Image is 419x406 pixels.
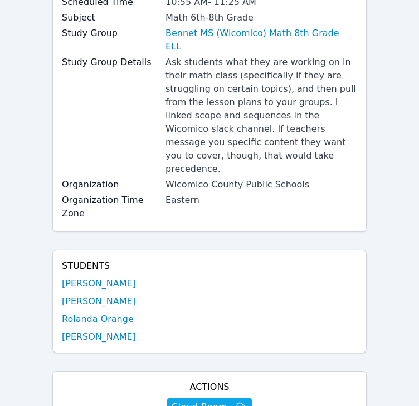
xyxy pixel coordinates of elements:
[62,11,159,24] label: Subject
[165,56,357,176] div: Ask students what they are working on in their math class (specifically if they are struggling on...
[62,313,134,326] a: Rolanda Orange
[62,27,159,40] label: Study Group
[62,259,357,273] h4: Students
[62,380,357,394] h4: Actions
[62,194,159,220] label: Organization Time Zone
[165,27,357,53] a: Bennet MS (Wicomico) Math 8th Grade ELL
[62,330,136,344] a: [PERSON_NAME]
[62,178,159,191] label: Organization
[62,277,136,290] a: [PERSON_NAME]
[165,178,357,191] div: Wicomico County Public Schools
[62,295,136,308] a: [PERSON_NAME]
[62,56,159,69] label: Study Group Details
[165,11,357,24] div: Math 6th-8th Grade
[165,194,357,207] div: Eastern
